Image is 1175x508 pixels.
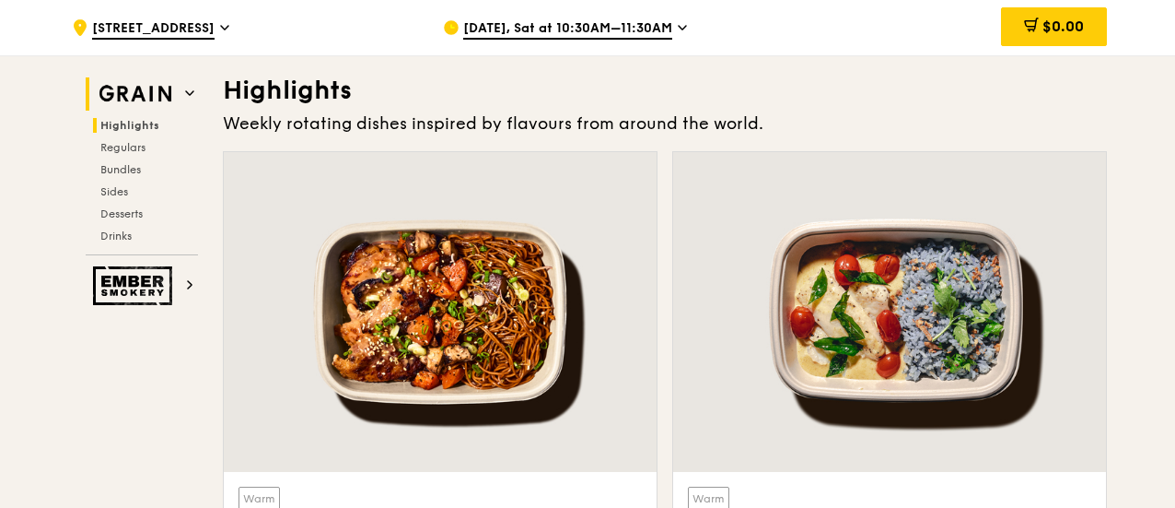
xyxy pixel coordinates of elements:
span: Highlights [100,119,159,132]
img: Ember Smokery web logo [93,266,178,305]
img: Grain web logo [93,77,178,111]
span: $0.00 [1042,18,1084,35]
span: Desserts [100,207,143,220]
span: [DATE], Sat at 10:30AM–11:30AM [463,19,672,40]
span: Regulars [100,141,145,154]
span: Drinks [100,230,132,242]
span: Bundles [100,163,141,176]
span: [STREET_ADDRESS] [92,19,215,40]
span: Sides [100,185,128,198]
div: Weekly rotating dishes inspired by flavours from around the world. [223,111,1107,136]
h3: Highlights [223,74,1107,107]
